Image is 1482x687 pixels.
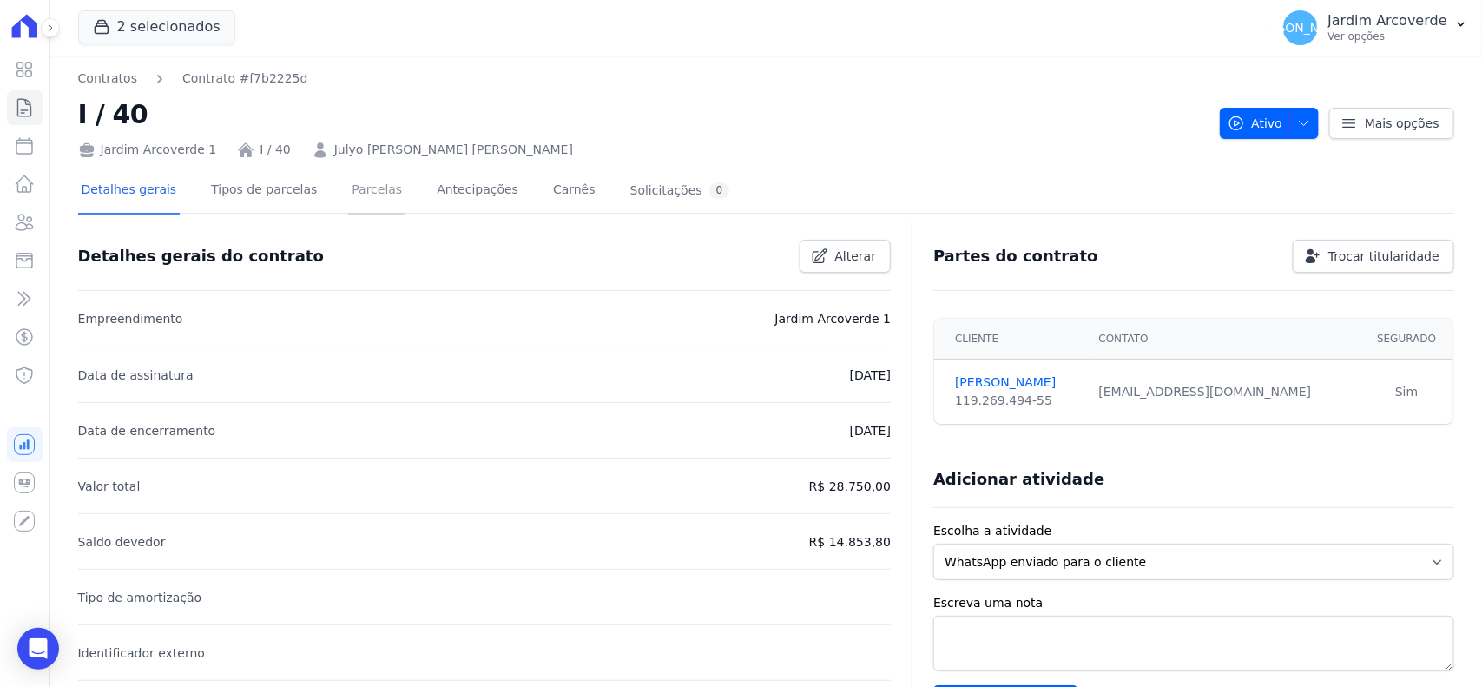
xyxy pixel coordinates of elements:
h3: Partes do contrato [933,246,1098,267]
span: [PERSON_NAME] [1249,22,1350,34]
p: R$ 28.750,00 [809,476,891,497]
a: Detalhes gerais [78,168,181,215]
p: R$ 14.853,80 [809,532,891,552]
button: 2 selecionados [78,10,235,43]
div: 0 [709,182,730,199]
p: Valor total [78,476,141,497]
span: Ativo [1228,108,1283,139]
p: Saldo devedor [78,532,166,552]
div: 119.269.494-55 [955,392,1077,410]
button: [PERSON_NAME] Jardim Arcoverde Ver opções [1269,3,1482,52]
a: Julyo [PERSON_NAME] [PERSON_NAME] [334,141,573,159]
div: Jardim Arcoverde 1 [78,141,217,159]
td: Sim [1360,360,1453,425]
a: [PERSON_NAME] [955,373,1077,392]
th: Contato [1089,319,1360,360]
span: Mais opções [1365,115,1439,132]
label: Escreva uma nota [933,594,1454,612]
p: Empreendimento [78,308,183,329]
a: Antecipações [433,168,522,215]
a: Carnês [550,168,599,215]
a: Solicitações0 [627,168,734,215]
p: Ver opções [1328,30,1447,43]
h3: Adicionar atividade [933,469,1104,490]
p: Data de assinatura [78,365,194,386]
p: Data de encerramento [78,420,216,441]
p: Tipo de amortização [78,587,202,608]
a: Tipos de parcelas [207,168,320,215]
p: [DATE] [850,365,891,386]
th: Cliente [934,319,1088,360]
nav: Breadcrumb [78,69,308,88]
a: Parcelas [348,168,405,215]
div: [EMAIL_ADDRESS][DOMAIN_NAME] [1099,383,1350,401]
nav: Breadcrumb [78,69,1206,88]
span: Alterar [835,248,877,265]
p: Identificador externo [78,643,205,664]
a: Mais opções [1329,108,1454,139]
label: Escolha a atividade [933,522,1454,540]
p: Jardim Arcoverde [1328,12,1447,30]
div: Solicitações [630,182,730,199]
a: Trocar titularidade [1293,240,1454,273]
a: Alterar [800,240,892,273]
h3: Detalhes gerais do contrato [78,246,324,267]
div: Open Intercom Messenger [17,628,59,670]
span: Trocar titularidade [1328,248,1439,265]
p: Jardim Arcoverde 1 [775,308,892,329]
button: Ativo [1220,108,1320,139]
a: I / 40 [260,141,291,159]
p: [DATE] [850,420,891,441]
a: Contratos [78,69,137,88]
th: Segurado [1360,319,1453,360]
a: Contrato #f7b2225d [182,69,308,88]
h2: I / 40 [78,95,1206,134]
